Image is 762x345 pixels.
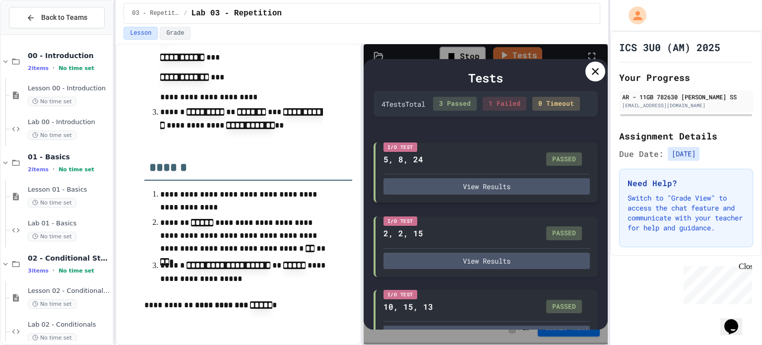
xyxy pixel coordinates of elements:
div: 2, 2, 15 [383,227,423,239]
span: 01 - Basics [28,152,111,161]
span: Lesson 00 - Introduction [28,84,111,93]
button: View Results [383,178,590,195]
div: I/O Test [383,216,417,226]
iframe: chat widget [720,305,752,335]
span: No time set [59,65,94,71]
span: No time set [28,97,76,106]
span: 03 - Repetition (while and for) [132,9,180,17]
div: My Account [618,4,649,27]
div: 5, 8, 24 [383,153,423,165]
span: 00 - Introduction [28,51,111,60]
span: • [53,165,55,173]
button: Lesson [124,27,158,40]
div: I/O Test [383,142,417,152]
iframe: chat widget [680,262,752,304]
span: No time set [28,299,76,309]
span: No time set [59,166,94,173]
span: Lab 02 - Conditionals [28,321,111,329]
span: 02 - Conditional Statements (if) [28,254,111,263]
div: PASSED [546,300,582,314]
span: Due Date: [619,148,664,160]
span: No time set [28,198,76,207]
h2: Assignment Details [619,129,753,143]
span: Lesson 01 - Basics [28,186,111,194]
button: Grade [160,27,190,40]
span: No time set [28,232,76,241]
div: 3 Passed [433,97,477,111]
span: Lab 01 - Basics [28,219,111,228]
div: 4 Test s Total [381,99,425,109]
span: [DATE] [668,147,699,161]
div: AR - 11GB 782630 [PERSON_NAME] SS [622,92,750,101]
div: 10, 15, 13 [383,301,433,313]
div: I/O Test [383,290,417,299]
span: 3 items [28,268,49,274]
span: No time set [59,268,94,274]
h1: ICS 3U0 (AM) 2025 [619,40,720,54]
span: 2 items [28,166,49,173]
div: PASSED [546,152,582,166]
span: Lab 03 - Repetition [191,7,281,19]
span: No time set [28,131,76,140]
span: Lesson 02 - Conditional Statements (if) [28,287,111,295]
span: • [53,267,55,275]
span: Lab 00 - Introduction [28,118,111,127]
button: Back to Teams [9,7,105,28]
span: 2 items [28,65,49,71]
div: 0 Timeout [532,97,580,111]
span: No time set [28,333,76,343]
p: Switch to "Grade View" to access the chat feature and communicate with your teacher for help and ... [628,193,745,233]
span: / [184,9,187,17]
div: Tests [374,69,598,87]
div: [EMAIL_ADDRESS][DOMAIN_NAME] [622,102,750,109]
div: 1 Failed [483,97,526,111]
div: PASSED [546,226,582,240]
h3: Need Help? [628,177,745,189]
span: • [53,64,55,72]
button: View Results [383,253,590,269]
div: Chat with us now!Close [4,4,68,63]
h2: Your Progress [619,70,753,84]
span: Back to Teams [41,12,87,23]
